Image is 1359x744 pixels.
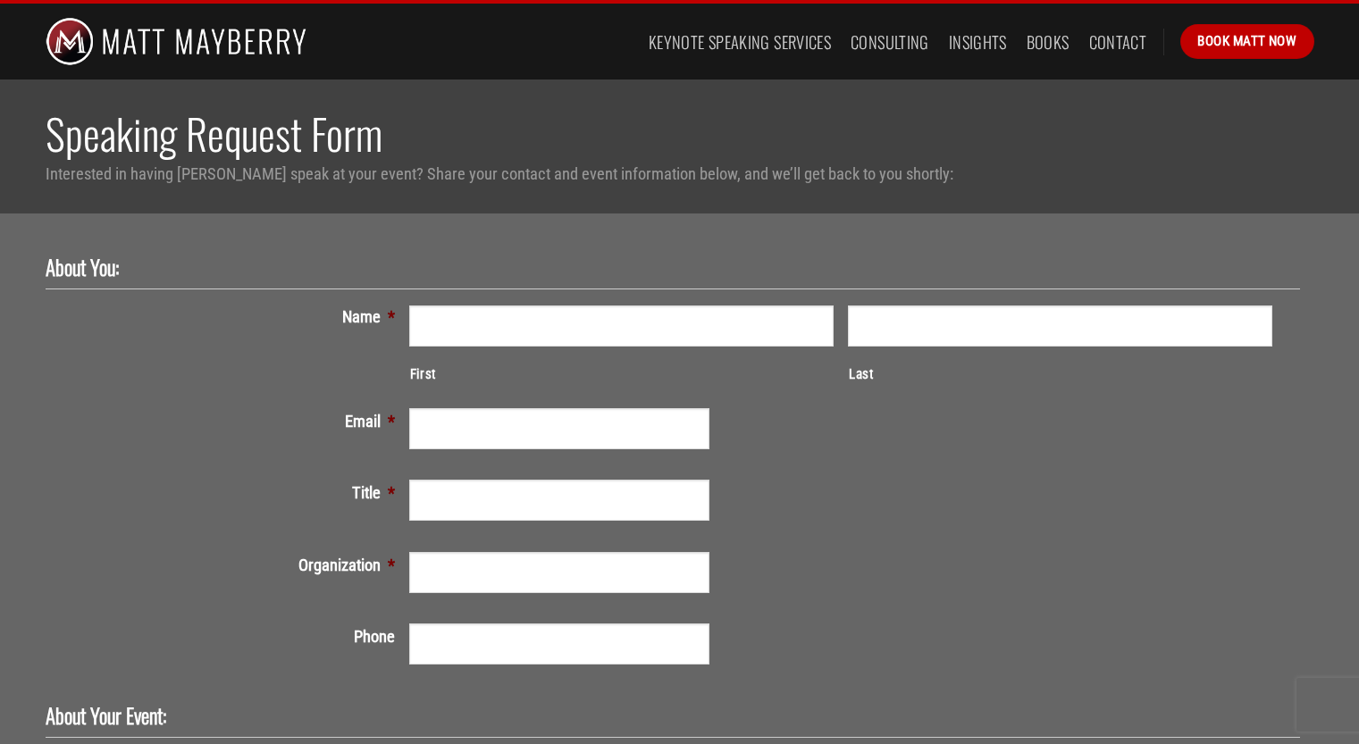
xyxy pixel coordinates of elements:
[1180,24,1313,58] a: Book Matt Now
[949,26,1007,58] a: Insights
[46,480,409,506] label: Title
[46,102,382,164] span: Speaking Request Form
[46,623,409,649] label: Phone
[851,26,929,58] a: Consulting
[46,255,1286,281] h2: About You:
[46,161,1314,187] p: Interested in having [PERSON_NAME] speak at your event? Share your contact and event information ...
[46,552,409,578] label: Organization
[46,408,409,434] label: Email
[1089,26,1147,58] a: Contact
[849,364,1272,386] label: Last
[46,703,1286,730] h2: About Your Event:
[1197,30,1296,52] span: Book Matt Now
[649,26,831,58] a: Keynote Speaking Services
[410,364,834,386] label: First
[1027,26,1070,58] a: Books
[46,304,409,330] label: Name
[46,4,307,79] img: Matt Mayberry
